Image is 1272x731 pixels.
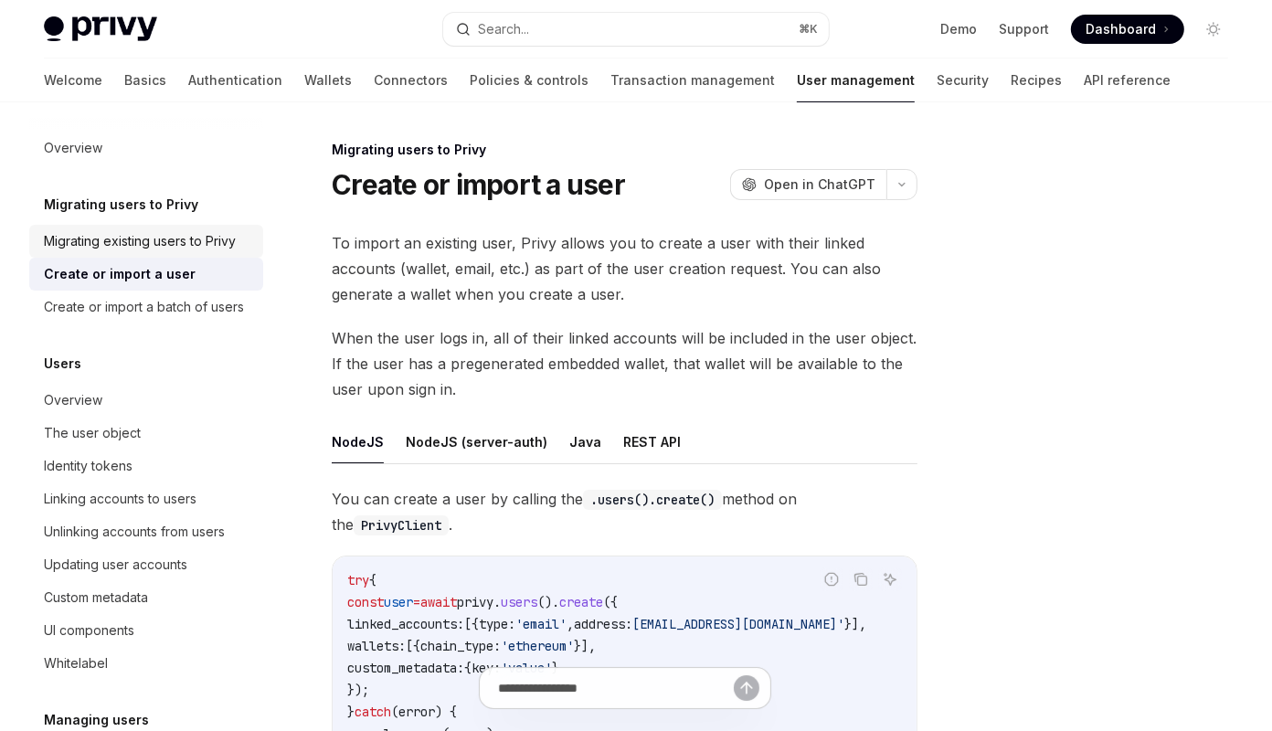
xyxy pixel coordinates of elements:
button: NodeJS [332,420,384,463]
img: light logo [44,16,157,42]
a: Basics [124,58,166,102]
a: Connectors [374,58,448,102]
a: Updating user accounts [29,548,263,581]
div: Whitelabel [44,652,108,674]
button: Open in ChatGPT [730,169,886,200]
div: Updating user accounts [44,554,187,576]
a: User management [797,58,915,102]
span: type: [479,616,515,632]
div: Migrating existing users to Privy [44,230,236,252]
div: Custom metadata [44,587,148,609]
span: create [559,594,603,610]
span: When the user logs in, all of their linked accounts will be included in the user object. If the u... [332,325,917,402]
a: Wallets [304,58,352,102]
button: Copy the contents from the code block [849,567,873,591]
span: privy [457,594,493,610]
code: .users().create() [583,490,722,510]
span: linked_accounts: [347,616,464,632]
a: Security [937,58,989,102]
span: (). [537,594,559,610]
span: wallets: [347,638,406,654]
button: Report incorrect code [820,567,843,591]
a: Overview [29,132,263,164]
div: The user object [44,422,141,444]
span: address: [574,616,632,632]
span: const [347,594,384,610]
span: }], [574,638,596,654]
button: Ask AI [878,567,902,591]
span: 'email' [515,616,567,632]
a: UI components [29,614,263,647]
a: Welcome [44,58,102,102]
a: Authentication [188,58,282,102]
h1: Create or import a user [332,168,625,201]
span: . [493,594,501,610]
span: users [501,594,537,610]
a: The user object [29,417,263,450]
span: { [369,572,376,588]
button: REST API [623,420,681,463]
button: NodeJS (server-auth) [406,420,547,463]
div: Overview [44,389,102,411]
code: PrivyClient [354,515,449,535]
span: 'value' [501,660,552,676]
span: ({ [603,594,618,610]
span: Dashboard [1086,20,1156,38]
a: Policies & controls [470,58,588,102]
span: [EMAIL_ADDRESS][DOMAIN_NAME]' [632,616,844,632]
a: Dashboard [1071,15,1184,44]
span: To import an existing user, Privy allows you to create a user with their linked accounts (wallet,... [332,230,917,307]
a: API reference [1084,58,1171,102]
div: Create or import a user [44,263,196,285]
a: Custom metadata [29,581,263,614]
span: { [464,660,472,676]
span: [{ [464,616,479,632]
span: 'ethereum' [501,638,574,654]
div: Search... [478,18,529,40]
span: You can create a user by calling the method on the . [332,486,917,537]
span: = [413,594,420,610]
a: Create or import a user [29,258,263,291]
a: Support [999,20,1049,38]
a: Demo [940,20,977,38]
span: custom_metadata: [347,660,464,676]
a: Whitelabel [29,647,263,680]
span: }], [844,616,866,632]
div: Identity tokens [44,455,132,477]
a: Recipes [1011,58,1062,102]
button: Toggle dark mode [1199,15,1228,44]
span: , [567,616,574,632]
div: Create or import a batch of users [44,296,244,318]
a: Linking accounts to users [29,482,263,515]
a: Create or import a batch of users [29,291,263,323]
button: Java [569,420,601,463]
span: try [347,572,369,588]
div: UI components [44,620,134,641]
div: Linking accounts to users [44,488,196,510]
span: [{ [406,638,420,654]
h5: Users [44,353,81,375]
a: Unlinking accounts from users [29,515,263,548]
a: Transaction management [610,58,775,102]
div: Overview [44,137,102,159]
a: Migrating existing users to Privy [29,225,263,258]
button: Search...⌘K [443,13,828,46]
a: Identity tokens [29,450,263,482]
h5: Managing users [44,709,149,731]
span: } [552,660,559,676]
button: Send message [734,675,759,701]
span: ⌘ K [799,22,818,37]
span: key: [472,660,501,676]
span: await [420,594,457,610]
a: Overview [29,384,263,417]
span: Open in ChatGPT [764,175,875,194]
div: Unlinking accounts from users [44,521,225,543]
div: Migrating users to Privy [332,141,917,159]
span: user [384,594,413,610]
h5: Migrating users to Privy [44,194,198,216]
span: chain_type: [420,638,501,654]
